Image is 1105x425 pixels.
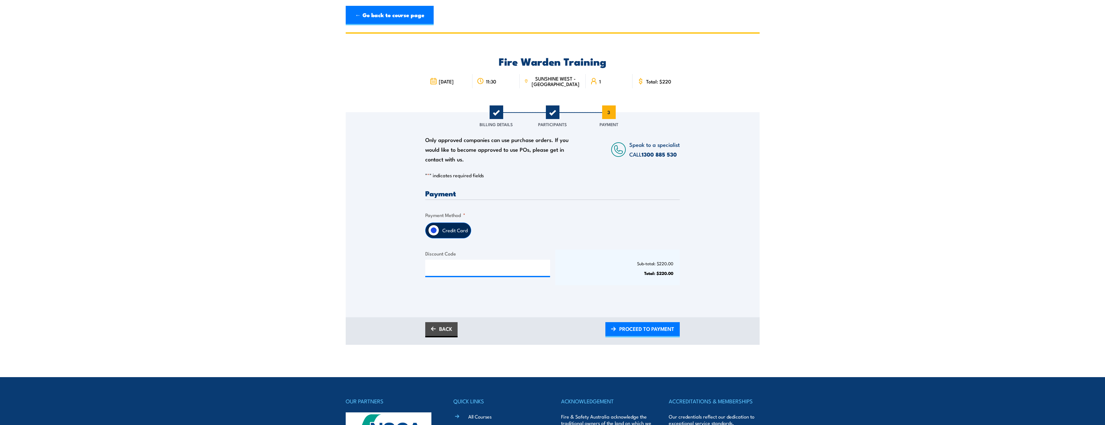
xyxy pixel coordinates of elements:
[629,140,680,158] span: Speak to a specialist CALL
[602,105,616,119] span: 3
[453,397,544,406] h4: QUICK LINKS
[619,320,674,337] span: PROCEED TO PAYMENT
[425,57,680,66] h2: Fire Warden Training
[425,172,680,179] p: " " indicates required fields
[439,79,454,84] span: [DATE]
[425,190,680,197] h3: Payment
[490,105,503,119] span: 1
[425,250,550,257] label: Discount Code
[425,322,458,337] a: BACK
[468,413,492,420] a: All Courses
[480,121,513,127] span: Billing Details
[486,79,496,84] span: 11:30
[562,261,674,266] p: Sub-total: $220.00
[669,397,759,406] h4: ACCREDITATIONS & MEMBERSHIPS
[346,6,434,25] a: ← Go back to course page
[439,223,471,238] label: Credit Card
[605,322,680,337] a: PROCEED TO PAYMENT
[600,121,618,127] span: Payment
[561,397,652,406] h4: ACKNOWLEDGEMENT
[599,79,601,84] span: 1
[530,76,581,87] span: SUNSHINE WEST - [GEOGRAPHIC_DATA]
[538,121,567,127] span: Participants
[346,397,436,406] h4: OUR PARTNERS
[425,211,465,219] legend: Payment Method
[546,105,559,119] span: 2
[642,150,677,158] a: 1300 885 530
[646,79,671,84] span: Total: $220
[425,135,572,164] div: Only approved companies can use purchase orders. If you would like to become approved to use POs,...
[644,270,673,276] strong: Total: $220.00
